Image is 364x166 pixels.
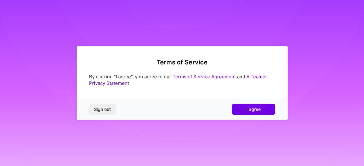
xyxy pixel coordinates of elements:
button: I agree [232,104,275,115]
span: Sign out [94,106,111,112]
h2: Terms of Service [89,59,275,66]
span: I agree [246,106,261,112]
button: Sign out [89,104,116,115]
div: By clicking "I agree", you agree to our and [89,73,275,86]
a: Terms of Service Agreement [173,74,236,80]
